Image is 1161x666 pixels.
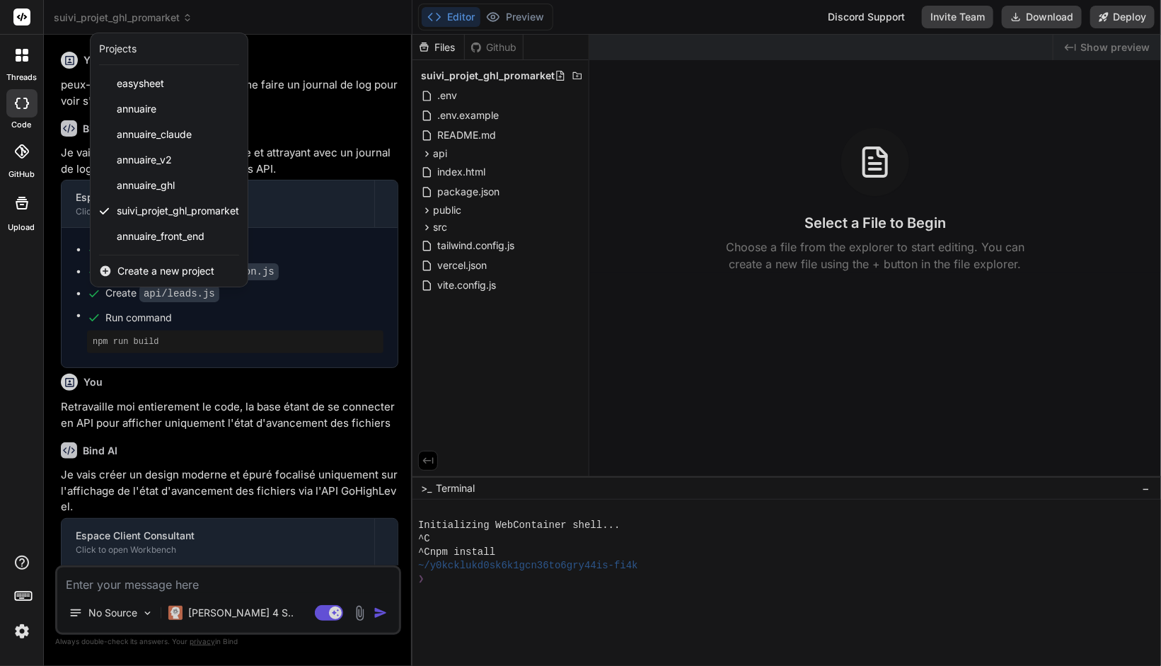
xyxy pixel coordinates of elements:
[6,71,37,84] label: threads
[117,229,204,243] span: annuaire_front_end
[99,42,137,56] div: Projects
[8,222,35,234] label: Upload
[117,102,156,116] span: annuaire
[12,119,32,131] label: code
[10,619,34,643] img: settings
[117,178,175,193] span: annuaire_ghl
[117,153,172,167] span: annuaire_v2
[117,76,164,91] span: easysheet
[117,127,192,142] span: annuaire_claude
[8,168,35,180] label: GitHub
[117,264,214,278] span: Create a new project
[117,204,239,218] span: suivi_projet_ghl_promarket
